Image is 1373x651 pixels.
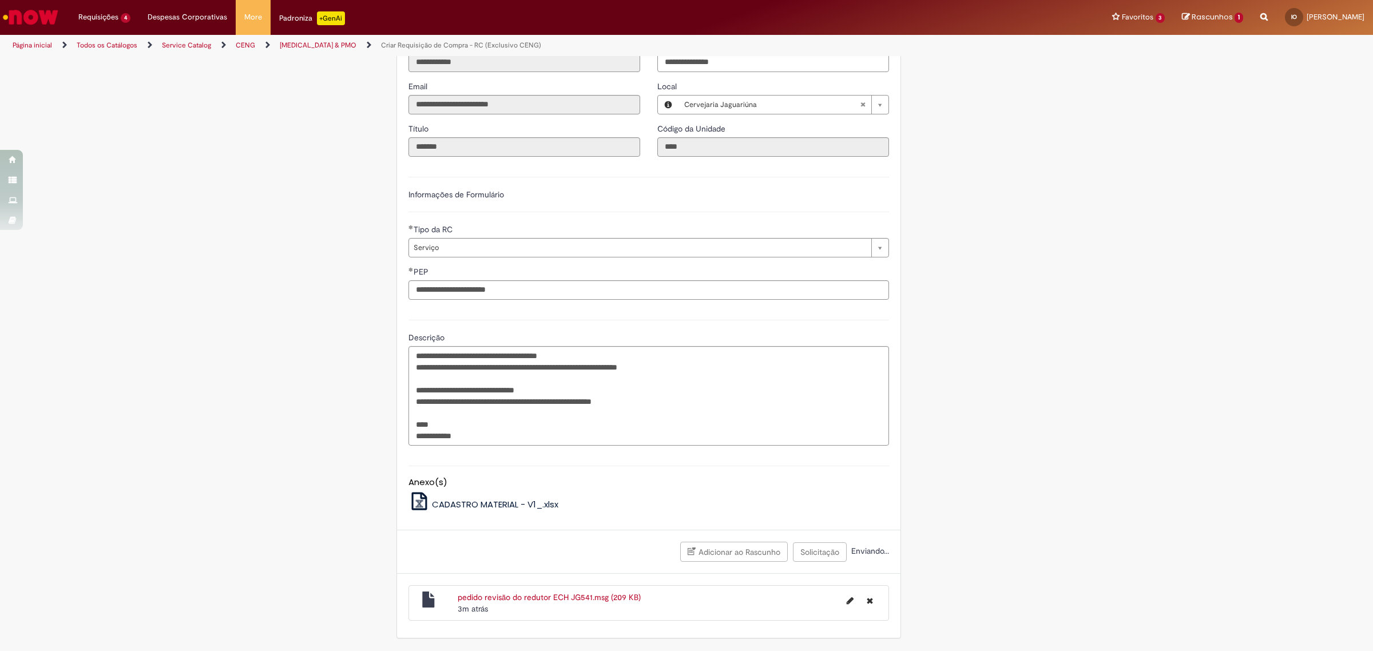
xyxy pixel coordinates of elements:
span: [PERSON_NAME] [1307,12,1364,22]
p: +GenAi [317,11,345,25]
input: Email [408,95,640,114]
label: Somente leitura - Título [408,123,431,134]
input: Telefone de Contato [657,53,889,72]
span: Serviço [414,239,866,257]
span: Rascunhos [1192,11,1233,22]
ul: Trilhas de página [9,35,907,56]
a: pedido revisão do redutor ECH JG541.msg (209 KB) [458,592,641,602]
a: CENG [236,41,255,50]
a: Criar Requisição de Compra - RC (Exclusivo CENG) [381,41,541,50]
button: Editar nome de arquivo pedido revisão do redutor ECH JG541.msg [840,592,860,610]
label: Somente leitura - Email [408,81,430,92]
span: Despesas Corporativas [148,11,227,23]
label: Somente leitura - Código da Unidade [657,123,728,134]
input: PEP [408,280,889,300]
span: 3m atrás [458,604,488,614]
input: ID [408,53,640,72]
time: 28/08/2025 15:29:47 [458,604,488,614]
span: IO [1291,13,1297,21]
span: 1 [1235,13,1243,23]
h5: Anexo(s) [408,478,889,487]
span: PEP [414,267,431,277]
span: Favoritos [1122,11,1153,23]
span: Somente leitura - Código da Unidade [657,124,728,134]
button: Local, Visualizar este registro Cervejaria Jaguariúna [658,96,678,114]
input: Código da Unidade [657,137,889,157]
a: [MEDICAL_DATA] & PMO [280,41,356,50]
a: Todos os Catálogos [77,41,137,50]
div: Padroniza [279,11,345,25]
textarea: Descrição [408,346,889,446]
span: Somente leitura - Título [408,124,431,134]
input: Título [408,137,640,157]
span: Obrigatório Preenchido [408,225,414,229]
a: CADASTRO MATERIAL - V1_.xlsx [408,498,559,510]
span: Enviando... [849,546,889,556]
span: Descrição [408,332,447,343]
span: Requisições [78,11,118,23]
img: ServiceNow [1,6,60,29]
span: Tipo da RC [414,224,455,235]
abbr: Limpar campo Local [854,96,871,114]
span: Obrigatório Preenchido [408,267,414,272]
a: Página inicial [13,41,52,50]
a: Service Catalog [162,41,211,50]
span: More [244,11,262,23]
span: 3 [1156,13,1165,23]
span: Cervejaria Jaguariúna [684,96,860,114]
a: Cervejaria JaguariúnaLimpar campo Local [678,96,888,114]
a: Rascunhos [1182,12,1243,23]
button: Excluir pedido revisão do redutor ECH JG541.msg [860,592,880,610]
span: CADASTRO MATERIAL - V1_.xlsx [432,498,558,510]
span: 4 [121,13,130,23]
span: Local [657,81,679,92]
label: Informações de Formulário [408,189,504,200]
